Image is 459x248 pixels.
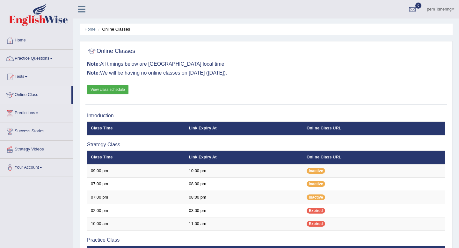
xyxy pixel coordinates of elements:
[307,181,325,187] span: Inactive
[0,50,73,66] a: Practice Questions
[303,122,445,135] th: Online Class URL
[186,164,303,178] td: 10:00 pm
[0,122,73,138] a: Success Stories
[87,142,445,148] h3: Strategy Class
[87,70,445,76] h3: We will be having no online classes on [DATE] ([DATE]).
[186,204,303,217] td: 03:00 pm
[87,85,128,94] a: View class schedule
[87,191,186,204] td: 07:00 pm
[0,104,73,120] a: Predictions
[303,151,445,164] th: Online Class URL
[87,47,135,56] h2: Online Classes
[87,122,186,135] th: Class Time
[186,178,303,191] td: 08:00 pm
[87,113,445,119] h3: Introduction
[87,151,186,164] th: Class Time
[0,159,73,175] a: Your Account
[307,208,325,214] span: Expired
[0,32,73,47] a: Home
[87,217,186,231] td: 10:00 am
[87,164,186,178] td: 09:00 pm
[84,27,96,32] a: Home
[97,26,130,32] li: Online Classes
[87,70,100,76] b: Note:
[186,191,303,204] td: 08:00 pm
[415,3,422,9] span: 0
[0,141,73,157] a: Strategy Videos
[186,217,303,231] td: 11:00 am
[87,178,186,191] td: 07:00 pm
[0,86,71,102] a: Online Class
[87,204,186,217] td: 02:00 pm
[186,151,303,164] th: Link Expiry At
[87,237,445,243] h3: Practice Class
[186,122,303,135] th: Link Expiry At
[307,194,325,200] span: Inactive
[87,61,445,67] h3: All timings below are [GEOGRAPHIC_DATA] local time
[307,168,325,174] span: Inactive
[0,68,73,84] a: Tests
[307,221,325,227] span: Expired
[87,61,100,67] b: Note:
